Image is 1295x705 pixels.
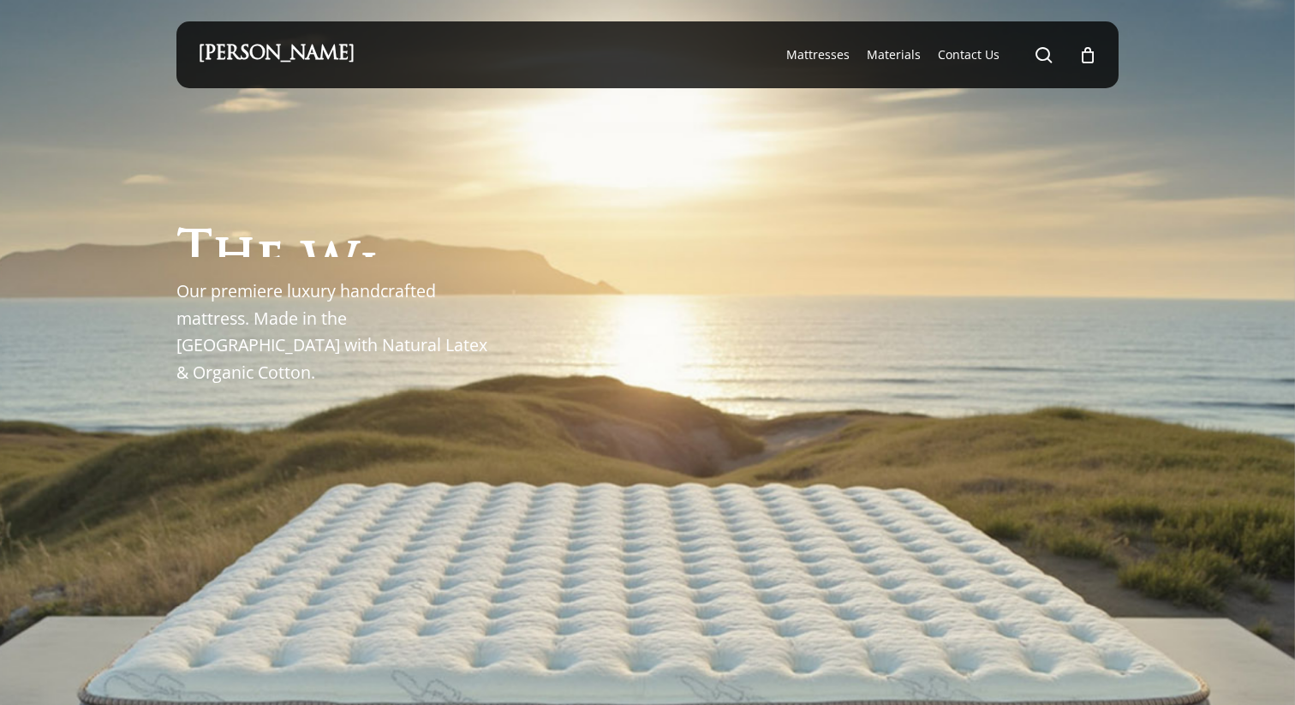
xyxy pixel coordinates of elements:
h1: The Windsor [176,205,570,257]
a: Mattresses [786,46,850,63]
span: i [359,248,379,301]
a: [PERSON_NAME] [198,45,355,64]
span: h [212,233,256,285]
span: T [176,230,212,282]
span: W [301,242,359,295]
p: Our premiere luxury handcrafted mattress. Made in the [GEOGRAPHIC_DATA] with Natural Latex & Orga... [176,278,498,385]
span: n [379,254,423,307]
nav: Main Menu [778,21,1097,88]
a: Contact Us [938,46,1000,63]
span: e [256,238,284,290]
a: Cart [1078,45,1097,64]
a: Materials [867,46,921,63]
